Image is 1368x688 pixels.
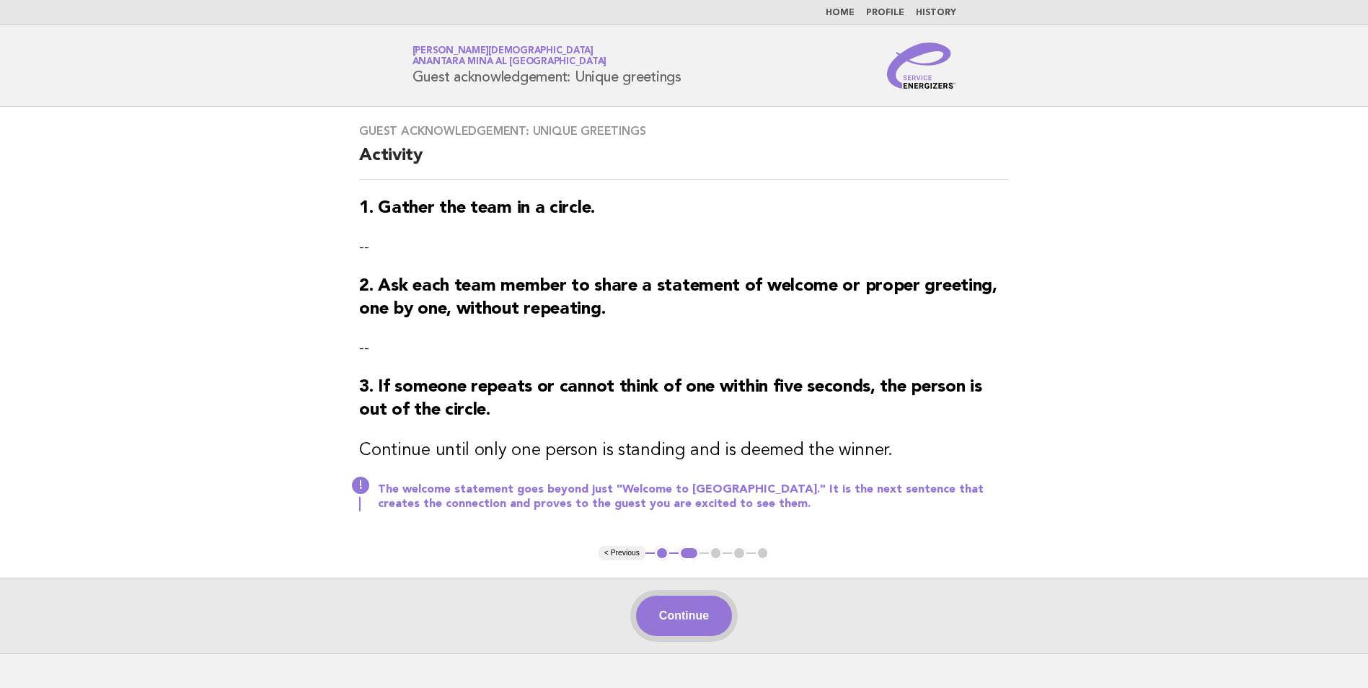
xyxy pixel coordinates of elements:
h3: Continue until only one person is standing and is deemed the winner. [359,439,1009,462]
h1: Guest acknowledgement: Unique greetings [412,47,681,84]
strong: 2. Ask each team member to share a statement of welcome or proper greeting, one by one, without r... [359,278,997,318]
span: Anantara Mina al [GEOGRAPHIC_DATA] [412,58,607,67]
strong: 1. Gather the team in a circle. [359,200,595,217]
img: Service Energizers [887,43,956,89]
strong: 3. If someone repeats or cannot think of one within five seconds, the person is out of the circle. [359,379,981,419]
h3: Guest acknowledgement: Unique greetings [359,124,1009,138]
p: -- [359,237,1009,257]
p: The welcome statement goes beyond just "Welcome to [GEOGRAPHIC_DATA]." It is the next sentence th... [378,482,1009,511]
button: 2 [679,546,700,560]
button: < Previous [599,546,645,560]
h2: Activity [359,144,1009,180]
p: -- [359,338,1009,358]
button: 1 [655,546,669,560]
a: Home [826,9,855,17]
a: Profile [866,9,904,17]
button: Continue [636,596,732,636]
a: [PERSON_NAME][DEMOGRAPHIC_DATA]Anantara Mina al [GEOGRAPHIC_DATA] [412,46,607,66]
a: History [916,9,956,17]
